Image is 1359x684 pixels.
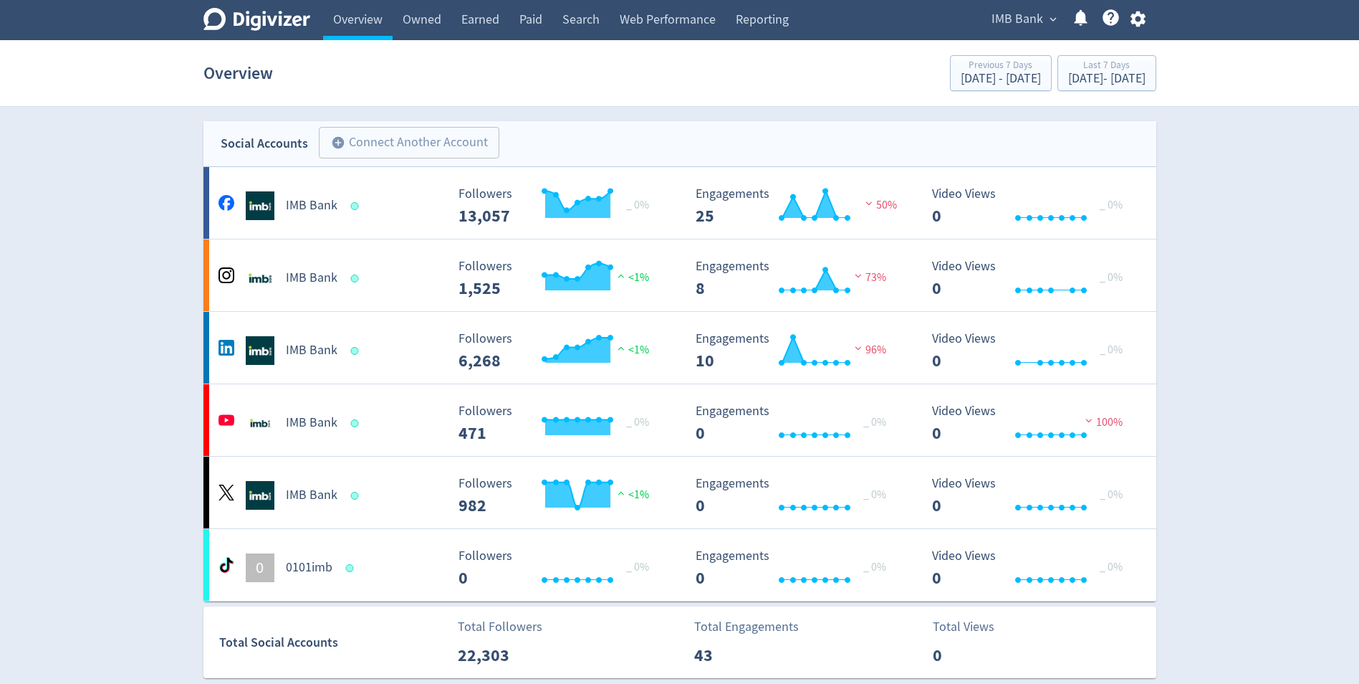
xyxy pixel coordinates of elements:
span: Data last synced: 12 Oct 2025, 8:02pm (AEDT) [350,419,362,427]
svg: Engagements 10 [688,332,903,370]
span: IMB Bank [991,8,1043,31]
span: Data last synced: 13 Oct 2025, 7:02am (AEDT) [350,275,362,282]
span: <1% [614,270,649,285]
h5: IMB Bank [286,197,337,214]
span: _ 0% [863,488,886,502]
span: _ 0% [1100,343,1123,357]
h5: IMB Bank [286,414,337,432]
span: _ 0% [626,198,649,212]
img: positive-performance.svg [614,270,628,281]
span: _ 0% [863,415,886,429]
svg: Followers --- [451,477,666,515]
a: Connect Another Account [308,129,499,158]
svg: Video Views 0 [925,477,1140,515]
span: _ 0% [626,415,649,429]
img: negative-performance.svg [851,270,865,281]
img: negative-performance.svg [851,343,865,353]
div: [DATE] - [DATE] [961,72,1041,85]
span: _ 0% [1100,560,1123,574]
div: 0 [246,554,274,582]
div: [DATE] - [DATE] [1068,72,1146,85]
span: 96% [851,343,886,357]
span: _ 0% [1100,488,1123,502]
h5: IMB Bank [286,270,337,287]
svg: Engagements 25 [688,187,903,225]
img: negative-performance.svg [862,198,876,209]
svg: Followers --- [451,187,666,225]
button: Previous 7 Days[DATE] - [DATE] [950,55,1052,91]
div: Social Accounts [221,133,308,154]
svg: Engagements 8 [688,260,903,298]
span: Data last synced: 13 Oct 2025, 12:01am (AEDT) [350,347,362,355]
a: IMB Bank undefinedIMB Bank Followers --- _ 0% Followers 471 Engagements 0 Engagements 0 _ 0% Vide... [203,384,1156,456]
p: Total Views [933,617,1015,637]
span: _ 0% [626,560,649,574]
span: _ 0% [1100,198,1123,212]
a: IMB Bank undefinedIMB Bank Followers --- <1% Followers 982 Engagements 0 Engagements 0 _ 0% Video... [203,457,1156,528]
img: IMB Bank undefined [246,191,274,220]
span: 100% [1082,415,1123,429]
svg: Followers --- [451,332,666,370]
div: Last 7 Days [1068,60,1146,72]
svg: Video Views 0 [925,332,1140,370]
button: IMB Bank [986,8,1060,31]
img: IMB Bank undefined [246,481,274,510]
span: add_circle [331,136,345,150]
span: <1% [614,343,649,357]
svg: Video Views 0 [925,404,1140,442]
img: positive-performance.svg [614,343,628,353]
h1: Overview [203,50,273,96]
img: positive-performance.svg [614,488,628,498]
svg: Engagements 0 [688,477,903,515]
img: IMB Bank undefined [246,409,274,437]
span: 73% [851,270,886,285]
img: negative-performance.svg [1082,415,1096,426]
svg: Followers --- [451,549,666,587]
svg: Video Views 0 [925,260,1140,298]
p: Total Followers [458,617,542,637]
div: Total Social Accounts [219,632,448,653]
a: IMB Bank undefinedIMB Bank Followers --- Followers 6,268 <1% Engagements 10 Engagements 10 96% Vi... [203,312,1156,384]
a: IMB Bank undefinedIMB Bank Followers --- _ 0% Followers 13,057 Engagements 25 Engagements 25 50% ... [203,167,1156,239]
svg: Video Views 0 [925,187,1140,225]
button: Connect Another Account [319,127,499,158]
span: <1% [614,488,649,502]
p: Total Engagements [694,617,799,637]
svg: Engagements 0 [688,549,903,587]
svg: Followers --- [451,260,666,298]
a: 00101imb Followers --- _ 0% Followers 0 Engagements 0 Engagements 0 _ 0% Video Views 0 Video View... [203,529,1156,601]
span: Data last synced: 13 Oct 2025, 2:02am (AEDT) [350,202,362,210]
p: 22,303 [458,642,540,668]
img: IMB Bank undefined [246,336,274,365]
h5: 0101imb [286,559,332,576]
span: expand_more [1047,13,1060,26]
h5: IMB Bank [286,342,337,359]
span: _ 0% [863,560,886,574]
h5: IMB Bank [286,487,337,504]
img: IMB Bank undefined [246,264,274,293]
div: Previous 7 Days [961,60,1041,72]
svg: Followers --- [451,404,666,442]
svg: Video Views 0 [925,549,1140,587]
span: Data last synced: 13 Oct 2025, 4:01am (AEDT) [345,564,357,572]
svg: Engagements 0 [688,404,903,442]
span: Data last synced: 13 Oct 2025, 2:02am (AEDT) [350,492,362,500]
span: _ 0% [1100,270,1123,285]
span: 50% [862,198,897,212]
a: IMB Bank undefinedIMB Bank Followers --- Followers 1,525 <1% Engagements 8 Engagements 8 73% Vide... [203,239,1156,311]
p: 0 [933,642,1015,668]
button: Last 7 Days[DATE]- [DATE] [1057,55,1156,91]
p: 43 [694,642,777,668]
